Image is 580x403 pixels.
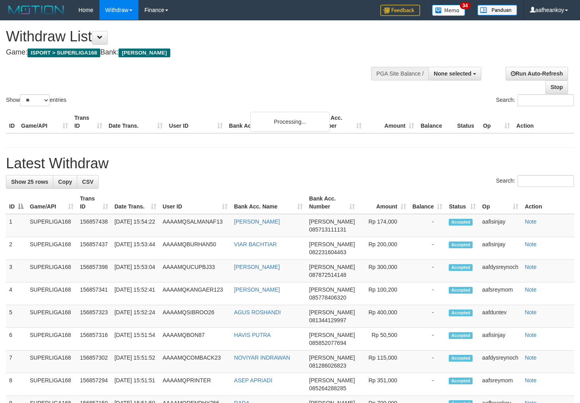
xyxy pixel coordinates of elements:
[449,332,473,339] span: Accepted
[525,354,537,361] a: Note
[525,309,537,315] a: Note
[111,350,160,373] td: [DATE] 15:51:52
[160,305,231,328] td: AAAAMQSIBROO26
[77,237,111,260] td: 156857437
[27,282,77,305] td: SUPERLIGA168
[449,241,473,248] span: Accepted
[454,111,480,133] th: Status
[312,111,365,133] th: Bank Acc. Number
[27,49,100,57] span: ISPORT > SUPERLIGA168
[27,350,77,373] td: SUPERLIGA168
[309,264,355,270] span: [PERSON_NAME]
[479,305,522,328] td: aafduntev
[6,350,27,373] td: 7
[6,305,27,328] td: 5
[358,282,409,305] td: Rp 100,200
[358,191,409,214] th: Amount: activate to sort column ascending
[160,282,231,305] td: AAAAMQKANGAER123
[358,305,409,328] td: Rp 400,000
[365,111,417,133] th: Amount
[545,80,568,94] a: Stop
[11,179,48,185] span: Show 25 rows
[513,111,574,133] th: Action
[234,286,280,293] a: [PERSON_NAME]
[234,377,272,384] a: ASEP APRIADI
[160,350,231,373] td: AAAAMQCOMBACK23
[380,5,420,16] img: Feedback.jpg
[77,282,111,305] td: 156857341
[6,29,379,45] h1: Withdraw List
[371,67,428,80] div: PGA Site Balance /
[479,214,522,237] td: aafisinjay
[77,214,111,237] td: 156857438
[518,94,574,106] input: Search:
[6,282,27,305] td: 4
[309,362,346,369] span: Copy 081286026823 to clipboard
[496,94,574,106] label: Search:
[449,310,473,316] span: Accepted
[226,111,313,133] th: Bank Acc. Name
[6,94,66,106] label: Show entries
[77,260,111,282] td: 156857398
[20,94,50,106] select: Showentries
[160,214,231,237] td: AAAAMQSALMANAF13
[234,354,290,361] a: NOVIYAR INDRAWAN
[111,282,160,305] td: [DATE] 15:52:41
[309,317,346,323] span: Copy 081344129997 to clipboard
[6,191,27,214] th: ID: activate to sort column descending
[309,286,355,293] span: [PERSON_NAME]
[358,237,409,260] td: Rp 200,000
[449,219,473,226] span: Accepted
[309,340,346,346] span: Copy 085852077694 to clipboard
[479,373,522,396] td: aafsreymom
[409,214,446,237] td: -
[309,332,355,338] span: [PERSON_NAME]
[6,156,574,171] h1: Latest Withdraw
[27,191,77,214] th: Game/API: activate to sort column ascending
[160,191,231,214] th: User ID: activate to sort column ascending
[479,350,522,373] td: aafdysreynoch
[479,260,522,282] td: aafdysreynoch
[166,111,226,133] th: User ID
[480,111,513,133] th: Op
[6,237,27,260] td: 2
[6,49,379,56] h4: Game: Bank:
[160,237,231,260] td: AAAAMQBURHAN50
[111,305,160,328] td: [DATE] 15:52:24
[358,214,409,237] td: Rp 174,000
[234,241,276,247] a: VIAR BACHTIAR
[309,241,355,247] span: [PERSON_NAME]
[6,214,27,237] td: 1
[449,378,473,384] span: Accepted
[77,305,111,328] td: 156857323
[417,111,454,133] th: Balance
[409,191,446,214] th: Balance: activate to sort column ascending
[234,332,271,338] a: HAVIS PUTRA
[449,287,473,294] span: Accepted
[449,264,473,271] span: Accepted
[358,260,409,282] td: Rp 300,000
[160,260,231,282] td: AAAAMQUCUPBJ33
[309,272,346,278] span: Copy 087872514148 to clipboard
[309,309,355,315] span: [PERSON_NAME]
[522,191,574,214] th: Action
[6,175,53,189] a: Show 25 rows
[6,4,66,16] img: MOTION_logo.png
[525,286,537,293] a: Note
[250,112,330,132] div: Processing...
[6,260,27,282] td: 3
[432,5,465,16] img: Button%20Memo.svg
[111,373,160,396] td: [DATE] 15:51:51
[518,175,574,187] input: Search:
[18,111,71,133] th: Game/API
[306,191,358,214] th: Bank Acc. Number: activate to sort column ascending
[27,373,77,396] td: SUPERLIGA168
[446,191,479,214] th: Status: activate to sort column ascending
[6,373,27,396] td: 8
[479,282,522,305] td: aafsreymom
[234,218,280,225] a: [PERSON_NAME]
[409,350,446,373] td: -
[409,373,446,396] td: -
[525,377,537,384] a: Note
[309,218,355,225] span: [PERSON_NAME]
